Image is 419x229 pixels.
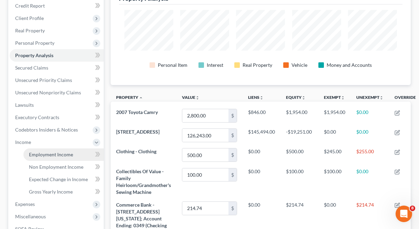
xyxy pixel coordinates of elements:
div: $ [228,168,237,181]
span: Collectibles Of Value - Family Heirloom/Grandmother's Sewing Machine [116,168,171,195]
a: Gross Yearly Income [23,186,104,198]
a: Property expand_less [116,95,143,100]
td: $100.00 [318,165,351,198]
td: $0.00 [243,145,280,165]
i: unfold_more [302,96,306,100]
td: $100.00 [280,165,318,198]
span: Unsecured Nonpriority Claims [15,90,81,95]
td: $500.00 [280,145,318,165]
div: Personal Item [158,62,187,69]
span: Expenses [15,201,35,207]
span: Lawsuits [15,102,34,108]
span: Miscellaneous [15,214,46,219]
td: $0.00 [243,165,280,198]
div: $ [228,148,237,162]
input: 0.00 [182,202,228,215]
span: Client Profile [15,15,44,21]
span: [STREET_ADDRESS] [116,129,160,135]
span: Gross Yearly Income [29,189,73,195]
div: Real Property [243,62,272,69]
span: Unsecured Priority Claims [15,77,72,83]
span: Employment Income [29,152,73,157]
i: unfold_more [379,96,384,100]
a: Employment Income [23,148,104,161]
a: Equityunfold_more [286,95,306,100]
span: Real Property [15,28,45,33]
td: $245.00 [318,145,351,165]
a: Executory Contracts [10,111,104,124]
a: Expected Change in Income [23,173,104,186]
td: $846.00 [243,106,280,125]
div: Vehicle [292,62,307,69]
div: $ [228,129,237,142]
input: 0.00 [182,129,228,142]
i: unfold_more [259,96,264,100]
a: Unsecured Priority Claims [10,74,104,86]
span: Executory Contracts [15,114,59,120]
span: Clothing - Clothing [116,148,156,154]
input: 0.00 [182,148,228,162]
a: Unsecured Nonpriority Claims [10,86,104,99]
td: $1,954.00 [280,106,318,125]
a: Unexemptunfold_more [356,95,384,100]
span: Income [15,139,31,145]
div: $ [228,109,237,122]
div: Money and Accounts [327,62,372,69]
a: Lawsuits [10,99,104,111]
a: Exemptunfold_more [324,95,345,100]
td: $0.00 [351,106,389,125]
input: 0.00 [182,109,228,122]
a: Liensunfold_more [248,95,264,100]
div: $ [228,202,237,215]
input: 0.00 [182,168,228,181]
i: unfold_more [195,96,200,100]
i: unfold_more [341,96,345,100]
span: Expected Change in Income [29,176,88,182]
span: Property Analysis [15,52,53,58]
a: Valueunfold_more [182,95,200,100]
td: $145,494.00 [243,126,280,145]
span: 8 [410,206,415,211]
iframe: Intercom live chat [396,206,412,222]
span: Personal Property [15,40,54,46]
td: $255.00 [351,145,389,165]
td: -$19,251.00 [280,126,318,145]
span: Non Employment Income [29,164,83,170]
td: $0.00 [318,126,351,145]
span: Codebtors Insiders & Notices [15,127,78,133]
td: $0.00 [351,126,389,145]
div: Interest [207,62,223,69]
span: Credit Report [15,3,45,9]
a: Non Employment Income [23,161,104,173]
i: expand_less [139,96,143,100]
a: Secured Claims [10,62,104,74]
span: 2007 Toyota Camry [116,109,158,115]
td: $1,954.00 [318,106,351,125]
a: Property Analysis [10,49,104,62]
span: Secured Claims [15,65,48,71]
td: $0.00 [351,165,389,198]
